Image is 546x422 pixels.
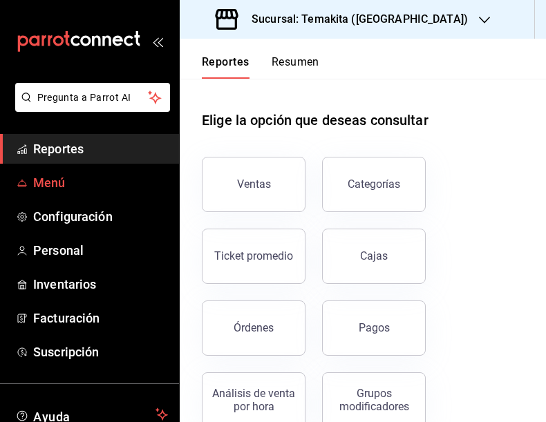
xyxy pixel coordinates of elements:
button: open_drawer_menu [152,36,163,47]
div: Ticket promedio [214,249,293,262]
div: Grupos modificadores [331,387,417,413]
span: Menú [33,173,168,192]
div: Categorías [348,178,400,191]
div: Ventas [237,178,271,191]
button: Pagos [322,300,426,356]
span: Suscripción [33,343,168,361]
button: Pregunta a Parrot AI [15,83,170,112]
span: Personal [33,241,168,260]
div: Órdenes [234,321,274,334]
button: Categorías [322,157,426,212]
span: Inventarios [33,275,168,294]
span: Reportes [33,140,168,158]
button: Órdenes [202,300,305,356]
div: navigation tabs [202,55,319,79]
button: Cajas [322,229,426,284]
button: Reportes [202,55,250,79]
div: Análisis de venta por hora [211,387,296,413]
button: Ticket promedio [202,229,305,284]
span: Pregunta a Parrot AI [37,90,149,105]
div: Cajas [360,249,388,262]
a: Pregunta a Parrot AI [10,100,170,115]
div: Pagos [359,321,390,334]
button: Ventas [202,157,305,212]
button: Resumen [272,55,319,79]
h3: Sucursal: Temakita ([GEOGRAPHIC_DATA]) [241,11,468,28]
span: Facturación [33,309,168,327]
span: Configuración [33,207,168,226]
h1: Elige la opción que deseas consultar [202,110,429,131]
